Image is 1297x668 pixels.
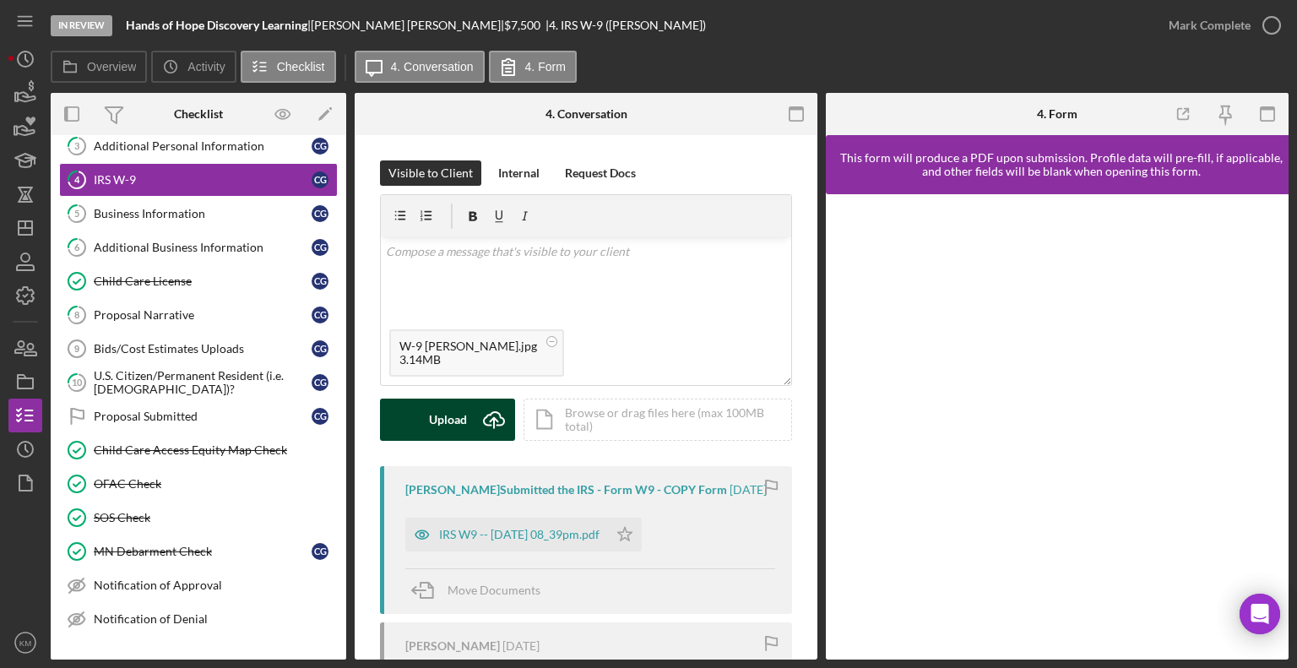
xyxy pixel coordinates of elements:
div: U.S. Citizen/Permanent Resident (i.e. [DEMOGRAPHIC_DATA])? [94,369,312,396]
div: Child Care License [94,274,312,288]
div: Upload [429,399,467,441]
div: Request Docs [565,160,636,186]
a: 5Business InformationCG [59,197,338,231]
a: Notification of Approval [59,568,338,602]
tspan: 10 [72,377,83,388]
div: C G [312,374,328,391]
div: SOS Check [94,511,337,524]
button: Internal [490,160,548,186]
div: C G [312,171,328,188]
label: Overview [87,60,136,73]
div: Internal [498,160,540,186]
a: Child Care LicenseCG [59,264,338,298]
button: Mark Complete [1152,8,1289,42]
label: 4. Form [525,60,566,73]
div: [PERSON_NAME] [PERSON_NAME] | [311,19,504,32]
div: C G [312,239,328,256]
div: Open Intercom Messenger [1240,594,1280,634]
button: Move Documents [405,569,557,611]
a: 6Additional Business InformationCG [59,231,338,264]
div: C G [312,138,328,155]
div: In Review [51,15,112,36]
div: IRS W-9 [94,173,312,187]
div: C G [312,273,328,290]
tspan: 8 [74,309,79,320]
time: 2025-06-29 01:13 [502,639,540,653]
button: Upload [380,399,515,441]
a: SOS Check [59,501,338,535]
div: | 4. IRS W-9 ([PERSON_NAME]) [545,19,706,32]
b: Hands of Hope Discovery Learning [126,18,307,32]
a: MN Debarment CheckCG [59,535,338,568]
div: Visible to Client [388,160,473,186]
a: 3Additional Personal InformationCG [59,129,338,163]
div: MN Debarment Check [94,545,312,558]
tspan: 9 [74,344,79,354]
button: Activity [151,51,236,83]
button: Request Docs [556,160,644,186]
tspan: 5 [74,208,79,219]
button: IRS W9 -- [DATE] 08_39pm.pdf [405,518,642,551]
button: 4. Conversation [355,51,485,83]
a: 10U.S. Citizen/Permanent Resident (i.e. [DEMOGRAPHIC_DATA])?CG [59,366,338,399]
div: Child Care Access Equity Map Check [94,443,337,457]
button: Overview [51,51,147,83]
div: C G [312,205,328,222]
text: KM [19,638,31,648]
div: Additional Personal Information [94,139,312,153]
div: Proposal Narrative [94,308,312,322]
div: | [126,19,311,32]
div: IRS W9 -- [DATE] 08_39pm.pdf [439,528,600,541]
tspan: 6 [74,242,80,253]
a: 4IRS W-9CG [59,163,338,197]
div: Business Information [94,207,312,220]
div: Additional Business Information [94,241,312,254]
tspan: 3 [74,140,79,151]
div: 3.14MB [399,353,537,367]
a: OFAC Check [59,467,338,501]
div: C G [312,340,328,357]
div: [PERSON_NAME] Submitted the IRS - Form W9 - COPY Form [405,483,727,497]
a: 8Proposal NarrativeCG [59,298,338,332]
span: $7,500 [504,18,540,32]
label: Checklist [277,60,325,73]
div: Notification of Denial [94,612,337,626]
div: OFAC Check [94,477,337,491]
tspan: 4 [74,174,80,185]
div: Bids/Cost Estimates Uploads [94,342,312,356]
a: Notification of Denial [59,602,338,636]
span: Move Documents [448,583,540,597]
div: [PERSON_NAME] [405,639,500,653]
div: This form will produce a PDF upon submission. Profile data will pre-fill, if applicable, and othe... [834,151,1289,178]
div: 4. Conversation [545,107,627,121]
a: Proposal SubmittedCG [59,399,338,433]
div: Mark Complete [1169,8,1251,42]
div: Proposal Submitted [94,410,312,423]
div: Checklist [174,107,223,121]
iframe: Lenderfit form [843,211,1273,643]
button: Checklist [241,51,336,83]
button: KM [8,626,42,660]
div: C G [312,307,328,323]
time: 2025-07-03 00:39 [730,483,767,497]
div: W-9 [PERSON_NAME].jpg [399,339,537,353]
div: C G [312,543,328,560]
a: 9Bids/Cost Estimates UploadsCG [59,332,338,366]
label: Activity [187,60,225,73]
label: 4. Conversation [391,60,474,73]
div: Notification of Approval [94,578,337,592]
button: Visible to Client [380,160,481,186]
a: Child Care Access Equity Map Check [59,433,338,467]
div: 4. Form [1037,107,1077,121]
button: 4. Form [489,51,577,83]
div: C G [312,408,328,425]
